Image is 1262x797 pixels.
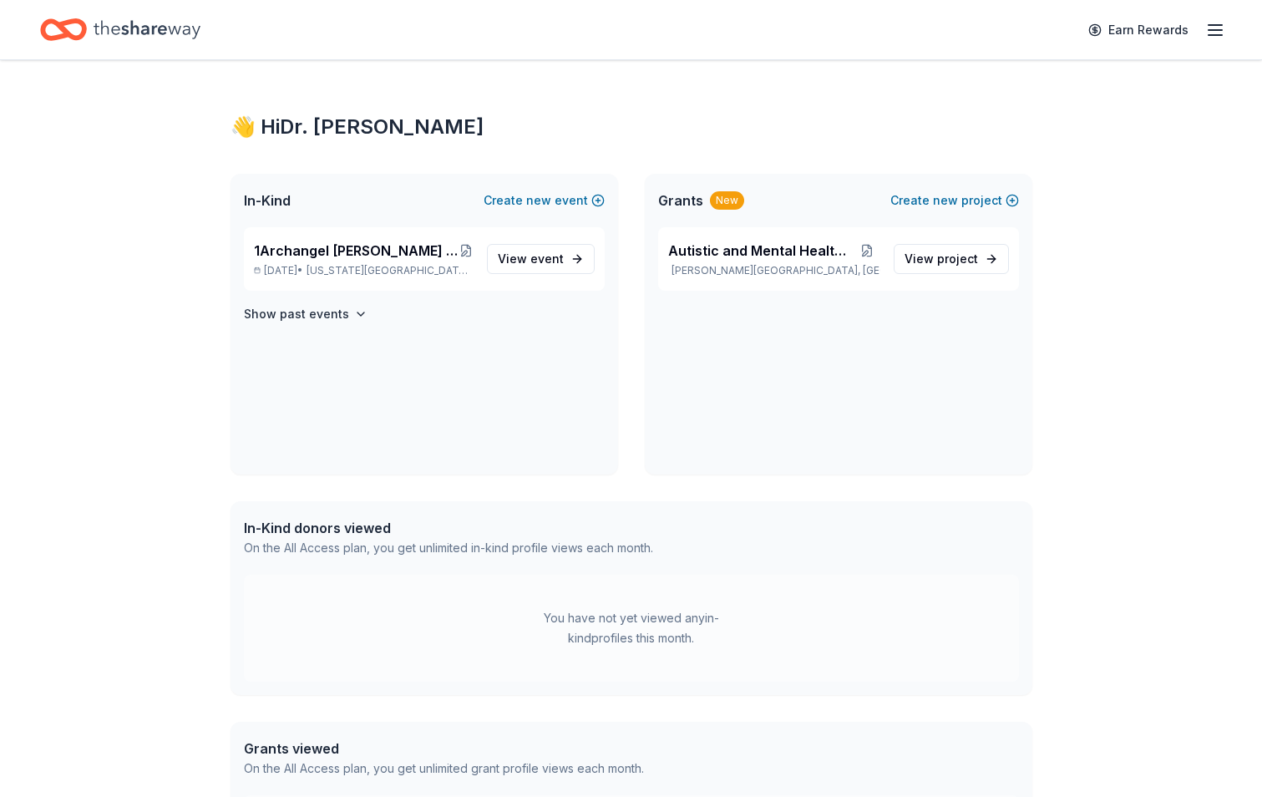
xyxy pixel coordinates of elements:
[484,190,605,211] button: Createnewevent
[244,739,644,759] div: Grants viewed
[933,190,958,211] span: new
[244,759,644,779] div: On the All Access plan, you get unlimited grant profile views each month.
[527,608,736,648] div: You have not yet viewed any in-kind profiles this month.
[307,264,473,277] span: [US_STATE][GEOGRAPHIC_DATA], [GEOGRAPHIC_DATA]
[894,244,1009,274] a: View project
[244,190,291,211] span: In-Kind
[498,249,564,269] span: View
[526,190,551,211] span: new
[658,190,703,211] span: Grants
[244,304,349,324] h4: Show past events
[668,241,854,261] span: Autistic and Mental Health Program
[244,304,367,324] button: Show past events
[244,538,653,558] div: On the All Access plan, you get unlimited in-kind profile views each month.
[244,518,653,538] div: In-Kind donors viewed
[530,251,564,266] span: event
[254,241,459,261] span: 1Archangel [PERSON_NAME] and Adoption Children’s Christmas Gala
[710,191,744,210] div: New
[890,190,1019,211] button: Createnewproject
[231,114,1032,140] div: 👋 Hi Dr. [PERSON_NAME]
[1078,15,1199,45] a: Earn Rewards
[40,10,200,49] a: Home
[487,244,595,274] a: View event
[254,264,474,277] p: [DATE] •
[668,264,880,277] p: [PERSON_NAME][GEOGRAPHIC_DATA], [GEOGRAPHIC_DATA]
[937,251,978,266] span: project
[905,249,978,269] span: View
